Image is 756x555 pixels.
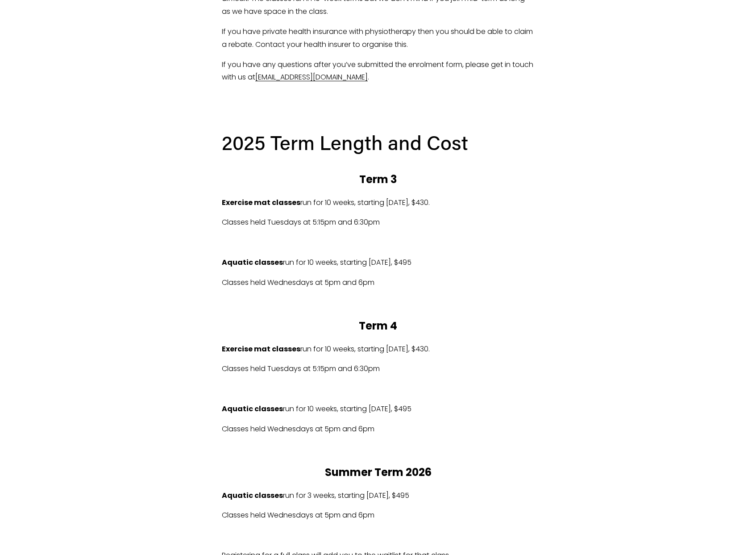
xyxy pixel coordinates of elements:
strong: Term 3 [359,172,397,187]
h2: 2025 Term Length and Cost [222,129,534,155]
p: run for 3 weeks, starting [DATE], $495 [222,489,534,502]
strong: Aquatic classes [222,490,283,501]
strong: Summer Term 2026 [325,465,432,480]
p: Classes held Wednesdays at 5pm and 6pm [222,276,534,289]
strong: Term 4 [359,318,397,333]
p: run for 10 weeks, starting [DATE], $495 [222,256,534,269]
p: run for 10 weeks, starting [DATE], $495 [222,403,534,416]
p: run for 10 weeks, starting [DATE], $430. [222,343,534,356]
p: Classes held Wednesdays at 5pm and 6pm [222,509,534,522]
p: Classes held Tuesdays at 5:15pm and 6:30pm [222,216,534,229]
p: run for 10 weeks, starting [DATE], $430. [222,196,534,209]
p: Classes held Wednesdays at 5pm and 6pm [222,423,534,436]
strong: Exercise mat classes [222,197,300,208]
p: If you have private health insurance with physiotherapy then you should be able to claim a rebate... [222,25,534,51]
strong: Aquatic classes [222,404,283,414]
strong: Exercise mat classes [222,344,300,354]
strong: Aquatic classes [222,257,283,267]
a: [EMAIL_ADDRESS][DOMAIN_NAME] [255,72,368,82]
p: If you have any questions after you’ve submitted the enrolment form, please get in touch with us ... [222,58,534,84]
p: Classes held Tuesdays at 5:15pm and 6:30pm [222,363,534,376]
